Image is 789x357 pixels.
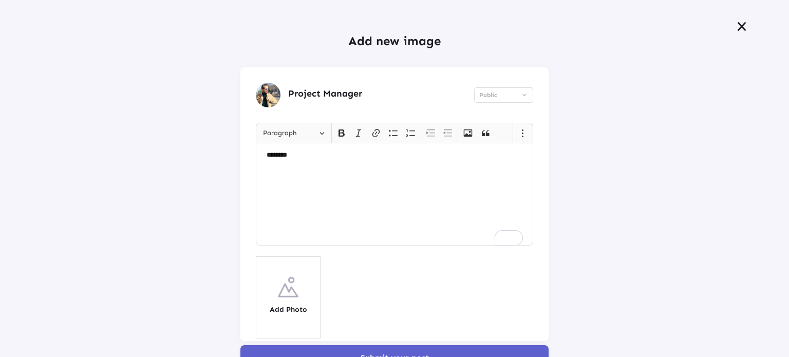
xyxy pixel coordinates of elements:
[263,127,316,139] span: Paragraph
[256,123,533,143] div: Editor toolbar
[256,83,280,107] img: user-profile
[256,143,533,246] div: Rich Text Editor, main
[258,125,329,141] button: Paragraph
[288,88,474,100] h5: Project Manager
[479,91,497,99] span: Public
[240,31,549,52] h2: Add new image
[270,306,307,314] h4: Add Photo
